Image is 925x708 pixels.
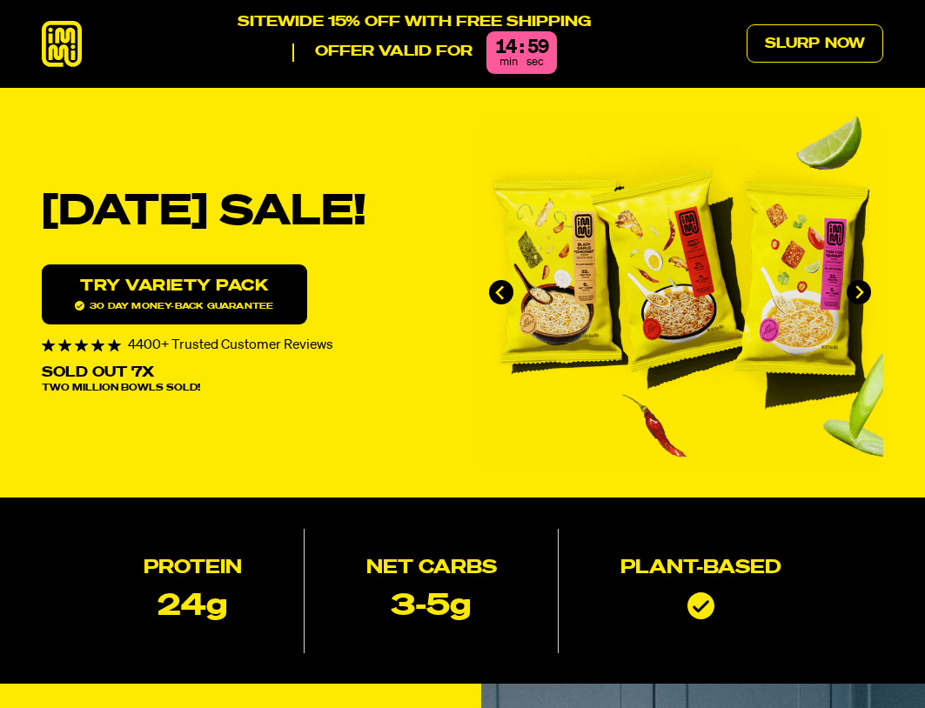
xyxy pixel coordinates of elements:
button: Next slide [847,280,871,304]
h2: Plant-based [620,559,781,578]
div: 59 [527,38,548,57]
span: Two Million Bowls Sold! [42,384,200,393]
p: 24g [158,592,228,623]
span: sec [526,57,544,68]
li: 1 of 4 [477,116,884,471]
p: Offer valid for [292,43,473,61]
p: 3-5g [391,592,472,623]
h2: Protein [144,559,242,578]
div: immi slideshow [477,116,884,471]
button: Go to last slide [489,280,513,304]
p: SITEWIDE 15% OFF WITH FREE SHIPPING [238,14,591,31]
div: : [519,38,524,57]
a: Slurp Now [747,24,883,63]
a: Try variety Pack30 day money-back guarantee [42,264,307,324]
div: 4400+ Trusted Customer Reviews [42,338,449,352]
span: 30 day money-back guarantee [75,301,273,311]
h2: Net Carbs [366,559,497,578]
p: Sold Out 7X [42,366,154,380]
div: 14 [495,38,516,57]
h1: [DATE] SALE! [42,192,449,234]
span: min [499,57,518,68]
